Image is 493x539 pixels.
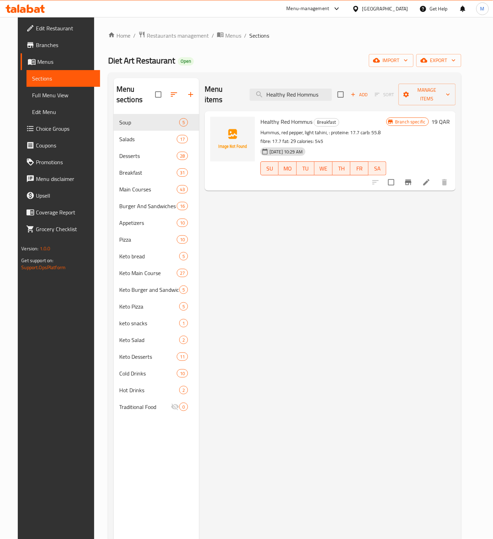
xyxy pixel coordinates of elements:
[178,58,194,64] span: Open
[138,31,209,40] a: Restaurants management
[114,147,199,164] div: Desserts28
[177,270,188,276] span: 27
[21,204,100,221] a: Coverage Report
[32,91,94,99] span: Full Menu View
[36,225,94,233] span: Grocery Checklist
[32,108,94,116] span: Edit Menu
[37,58,94,66] span: Menus
[333,87,348,102] span: Select section
[177,236,188,243] span: 10
[133,31,136,40] li: /
[36,41,94,49] span: Branches
[21,187,100,204] a: Upsell
[177,269,188,277] div: items
[119,118,179,127] div: Soup
[36,24,94,32] span: Edit Restaurant
[119,135,177,143] div: Salads
[267,149,305,155] span: [DATE] 10:29 AM
[335,164,348,174] span: TH
[119,386,179,394] div: Hot Drinks
[348,89,370,100] button: Add
[177,369,188,378] div: items
[436,174,453,191] button: delete
[114,114,199,131] div: Soup5
[260,128,386,146] p: Hummus, red pepper, light tahini, : proteine: 17.7 carb: 55.8 fibre: 17.7 fat: 29 calories: 545
[119,219,177,227] span: Appetizers
[32,74,94,83] span: Sections
[114,382,199,398] div: Hot Drinks2
[36,124,94,133] span: Choice Groups
[119,252,179,260] span: Keto bread
[119,269,177,277] div: Keto Main Course
[287,5,329,13] div: Menu-management
[114,365,199,382] div: Cold Drinks10
[119,336,179,344] span: Keto Salad
[21,37,100,53] a: Branches
[114,214,199,231] div: Appetizers10
[416,54,461,67] button: export
[179,336,188,344] div: items
[21,170,100,187] a: Menu disclaimer
[119,319,179,327] span: keto snacks
[225,31,241,40] span: Menus
[217,31,241,40] a: Menus
[422,56,456,65] span: export
[21,120,100,137] a: Choice Groups
[119,185,177,193] span: Main Courses
[182,86,199,103] button: Add section
[260,116,312,127] span: Healthy Red Hommus
[180,303,188,310] span: 5
[179,319,188,327] div: items
[297,161,315,175] button: TU
[151,87,166,102] span: Select all sections
[119,202,177,210] span: Burger And Sandwiches
[317,164,330,174] span: WE
[21,221,100,237] a: Grocery Checklist
[119,235,177,244] span: Pizza
[114,315,199,332] div: keto snacks1
[333,161,351,175] button: TH
[314,118,339,126] span: Breakfast
[114,198,199,214] div: Burger And Sandwiches16
[177,352,188,361] div: items
[119,302,179,311] span: Keto Pizza
[250,89,332,101] input: search
[177,185,188,193] div: items
[26,70,100,87] a: Sections
[119,152,177,160] div: Desserts
[119,403,171,411] span: Traditional Food
[36,191,94,200] span: Upsell
[179,118,188,127] div: items
[177,168,188,177] div: items
[178,57,194,66] div: Open
[36,158,94,166] span: Promotions
[177,354,188,360] span: 11
[108,31,130,40] a: Home
[119,369,177,378] div: Cold Drinks
[210,117,255,161] img: Healthy Red Hommus
[350,161,369,175] button: FR
[179,403,188,411] div: items
[353,164,366,174] span: FR
[177,152,188,160] div: items
[177,186,188,193] span: 43
[205,84,241,105] h2: Menu items
[114,111,199,418] nav: Menu sections
[400,174,417,191] button: Branch-specific-item
[179,386,188,394] div: items
[422,178,431,187] a: Edit menu item
[119,168,177,177] div: Breakfast
[26,87,100,104] a: Full Menu View
[180,387,188,394] span: 2
[36,141,94,150] span: Coupons
[369,54,414,67] button: import
[36,175,94,183] span: Menu disclaimer
[260,161,279,175] button: SU
[40,244,51,253] span: 1.0.0
[350,91,369,99] span: Add
[26,104,100,120] a: Edit Menu
[114,398,199,415] div: Traditional Food0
